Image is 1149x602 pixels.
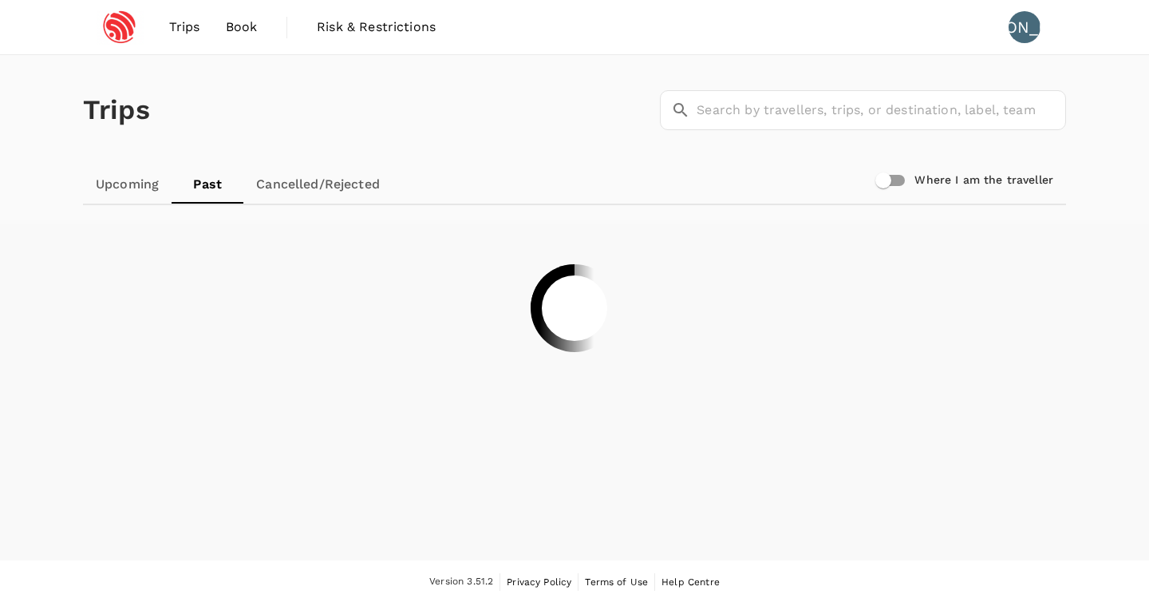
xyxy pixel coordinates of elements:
[697,90,1066,130] input: Search by travellers, trips, or destination, label, team
[914,172,1053,189] h6: Where I am the traveller
[83,10,156,45] img: Espressif Systems Singapore Pte Ltd
[169,18,200,37] span: Trips
[226,18,258,37] span: Book
[1009,11,1040,43] div: [PERSON_NAME]
[661,573,720,591] a: Help Centre
[585,576,648,588] span: Terms of Use
[585,573,648,591] a: Terms of Use
[507,573,571,591] a: Privacy Policy
[172,165,243,204] a: Past
[507,576,571,588] span: Privacy Policy
[661,576,720,588] span: Help Centre
[317,18,436,37] span: Risk & Restrictions
[243,165,393,204] a: Cancelled/Rejected
[429,574,493,590] span: Version 3.51.2
[83,165,172,204] a: Upcoming
[83,55,150,165] h1: Trips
